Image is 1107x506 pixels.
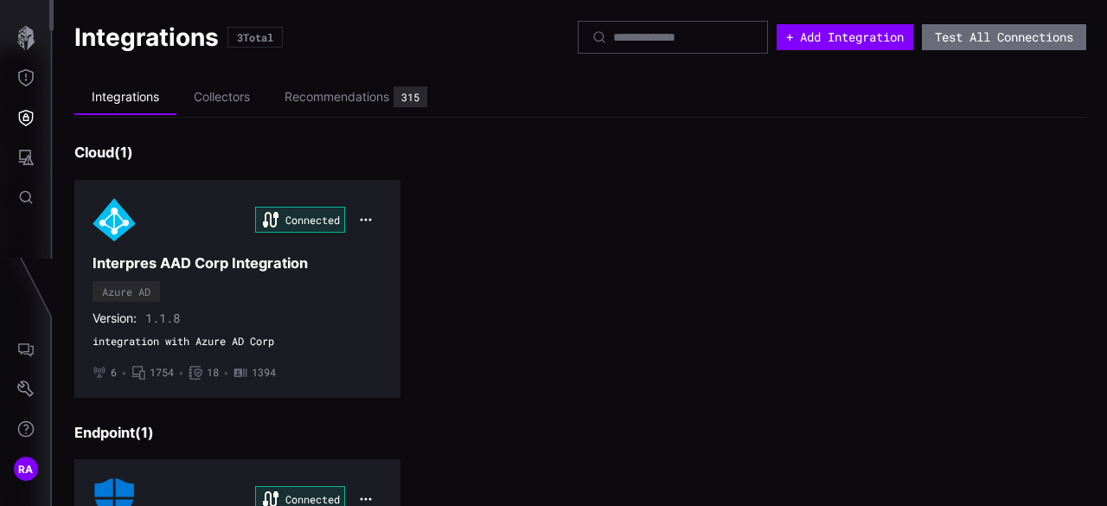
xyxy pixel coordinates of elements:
li: Collectors [176,80,267,114]
span: 18 [207,366,219,380]
img: Azure AD [93,198,136,241]
span: Version: [93,311,137,326]
h3: Interpres AAD Corp Integration [93,254,382,272]
div: 315 [401,92,419,102]
span: 1754 [150,366,174,380]
button: RA [1,449,51,489]
button: Test All Connections [922,24,1086,50]
div: 3 Total [237,32,273,42]
span: 1.1.8 [145,311,180,326]
h3: Endpoint ( 1 ) [74,424,1086,442]
h3: Cloud ( 1 ) [74,144,1086,162]
li: Integrations [74,80,176,115]
div: Recommendations [285,89,389,105]
h1: Integrations [74,22,219,53]
span: • [121,366,127,380]
div: Azure AD [102,286,150,297]
button: + Add Integration [777,24,913,50]
div: Connected [255,207,345,233]
span: RA [18,460,34,478]
span: 6 [111,366,117,380]
span: • [178,366,184,380]
span: • [223,366,229,380]
span: integration with Azure AD Corp [93,335,382,349]
span: 1394 [252,366,276,380]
